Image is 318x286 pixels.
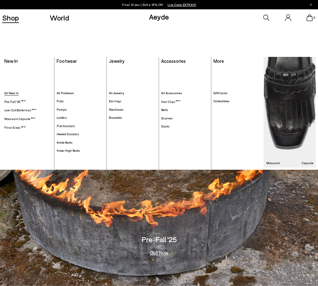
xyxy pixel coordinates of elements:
[57,108,67,111] span: Pumps
[149,12,169,21] a: Aeyde
[57,124,104,128] a: Flat Sandals
[4,100,26,104] span: Pre-Fall '25
[57,91,74,95] span: All Footwear
[161,91,209,95] a: All Accessories
[4,91,19,95] span: All New In
[50,14,69,21] a: World
[213,58,224,64] a: More
[57,91,104,95] a: All Footwear
[161,108,168,112] span: Belts
[109,116,122,119] span: Bracelets
[161,108,209,112] a: Belts
[161,124,170,128] span: Socks
[57,99,64,103] span: Flats
[306,14,313,21] a: 0
[109,91,124,95] span: All Jewelry
[109,91,157,95] a: All Jewelry
[161,99,209,104] a: Hair Clips
[266,161,280,164] h3: Moccasin
[57,141,72,144] span: Ankle Boots
[264,57,316,168] a: Moccasin Capsule
[57,58,77,64] a: Footwear
[57,132,79,136] span: Heeled Sandals
[161,116,209,120] a: Scarves
[4,91,52,95] a: All New In
[161,116,173,120] span: Scarves
[57,132,104,136] a: Heeled Sandals
[109,116,157,120] a: Bracelets
[161,124,209,128] a: Socks
[213,91,227,95] span: Gift Cards
[4,108,36,112] span: Low-Cut Ballerinas
[313,16,316,20] span: 0
[57,149,80,152] span: Knee-High Boots
[109,99,157,103] a: Earrings
[4,117,35,121] span: Moccasin Capsule
[264,57,316,168] img: Mobile_e6eede4d-78b8-4bd1-ae2a-4197e375e133_900x.jpg
[4,58,18,64] a: New In
[4,99,52,104] a: Pre-Fall '25
[161,91,182,95] span: All Accessories
[142,236,177,243] h3: Pre-Fall '25
[109,58,124,64] a: Jewelry
[150,251,168,255] a: Out Now
[57,108,104,112] a: Pumps
[57,124,75,128] span: Flat Sandals
[302,161,313,164] h3: Capsule
[167,3,196,7] span: Navigate to /collections/ss25-final-sizes
[122,2,196,8] p: Final Sizes | Extra 15% Off
[57,141,104,145] a: Ankle Boots
[109,108,157,112] a: Necklaces
[213,99,261,103] a: Collectibles
[57,116,67,119] span: Loafers
[161,100,180,104] span: Hair Clips
[213,99,230,103] span: Collectibles
[213,91,261,95] a: Gift Cards
[4,126,26,129] span: Final Sizes
[161,58,186,64] a: Accessories
[57,149,104,153] a: Knee-High Boots
[4,108,52,112] a: Low-Cut Ballerinas
[4,125,52,130] a: Final Sizes
[57,99,104,103] a: Flats
[2,14,19,21] a: Shop
[57,116,104,120] a: Loafers
[109,99,121,103] span: Earrings
[4,117,52,121] a: Moccasin Capsule
[109,108,124,111] span: Necklaces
